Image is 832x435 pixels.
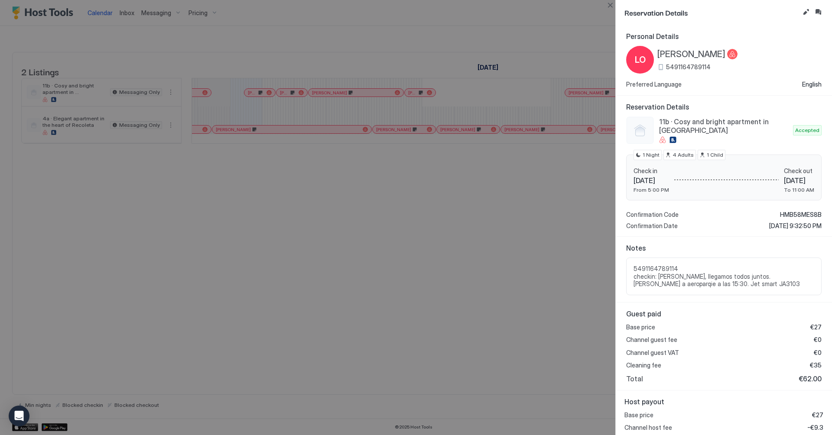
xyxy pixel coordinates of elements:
span: Cleaning fee [626,361,661,369]
span: Total [626,374,643,383]
span: Base price [626,323,655,331]
span: €27 [810,323,822,331]
span: [DATE] [784,176,814,185]
span: 1 Night [643,151,660,159]
span: 5491164789114 [666,63,711,71]
span: Preferred Language [626,81,682,88]
span: 1 Child [707,151,723,159]
span: Channel guest fee [626,336,677,344]
span: Check out [784,167,814,175]
button: Inbox [813,7,823,17]
span: HMB58MES8B [780,211,822,219]
span: Check in [634,167,669,175]
span: Channel guest VAT [626,349,679,357]
span: €62.00 [799,374,822,383]
span: €35 [810,361,822,369]
span: -€9.3 [807,424,823,432]
span: 11b · Cosy and bright apartment in [GEOGRAPHIC_DATA] [659,117,790,135]
span: Confirmation Code [626,211,679,219]
span: Reservation Details [626,103,822,111]
span: Guest paid [626,309,822,318]
span: [DATE] [634,176,669,185]
span: Channel host fee [624,424,672,432]
span: €0 [814,349,822,357]
span: Notes [626,244,822,252]
span: €0 [814,336,822,344]
span: From 5:00 PM [634,187,669,193]
button: Edit reservation [801,7,811,17]
span: €27 [812,411,823,419]
span: 4 Adults [673,151,694,159]
span: English [802,81,822,88]
span: [PERSON_NAME] [657,49,725,60]
span: Reservation Details [624,7,799,18]
span: Base price [624,411,653,419]
div: Open Intercom Messenger [9,406,29,426]
span: Personal Details [626,32,822,41]
span: [DATE] 9:32:50 PM [769,222,822,230]
span: Host payout [624,397,823,406]
span: LO [635,53,646,66]
span: 5491164789114 checkin: [PERSON_NAME], llegamos todos juntos. [PERSON_NAME] a aeroparqie a las 15:... [634,265,814,288]
span: To 11:00 AM [784,187,814,193]
span: Accepted [795,126,819,134]
span: Confirmation Date [626,222,678,230]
